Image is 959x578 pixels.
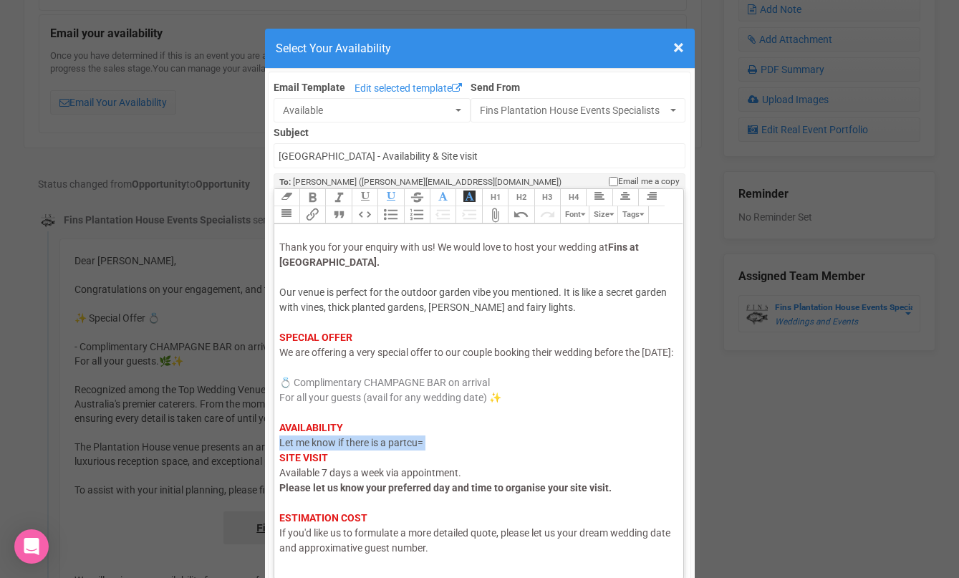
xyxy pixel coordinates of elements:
[325,206,351,223] button: Quote
[638,189,664,206] button: Align Right
[618,175,680,188] span: Email me a copy
[351,80,466,98] a: Edit selected template
[480,103,668,117] span: Fins Plantation House Events Specialists
[673,36,684,59] span: ×
[299,189,325,206] button: Bold
[569,193,579,202] span: H4
[274,80,345,95] label: Email Template
[279,527,670,554] span: If you'd like us to formulate a more detailed quote, please let us your dream wedding date and ap...
[617,206,648,223] button: Tags
[279,467,461,478] span: Available 7 days a week via appointment.
[560,189,586,206] button: Heading 4
[276,39,684,57] h4: Select Your Availability
[404,206,430,223] button: Numbers
[542,193,552,202] span: H3
[299,206,325,223] button: Link
[294,377,490,388] span: Complimentary CHAMPAGNE BAR on arrival
[508,189,534,206] button: Heading 2
[274,122,686,140] label: Subject
[279,241,608,253] span: Thank you for your enquiry with us! We would love to host your wedding at
[430,189,456,206] button: Font Colour
[279,347,673,358] span: We are offering a very special offer to our couple booking their wedding before the [DATE]:
[612,189,638,206] button: Align Center
[274,189,299,206] button: Clear Formatting at cursor
[377,189,403,206] button: Underline Colour
[471,77,686,95] label: Send From
[293,177,562,187] span: [PERSON_NAME] ([PERSON_NAME][EMAIL_ADDRESS][DOMAIN_NAME])
[516,193,526,202] span: H2
[534,206,560,223] button: Redo
[586,189,612,206] button: Align Left
[430,206,456,223] button: Decrease Level
[279,392,501,403] span: For all your guests (avail for any wedding date) ✨
[279,177,291,187] strong: To:
[274,206,299,223] button: Align Justified
[279,332,352,343] strong: SPECIAL OFFER
[14,529,49,564] div: Open Intercom Messenger
[589,206,617,223] button: Size
[279,482,612,493] strong: Please let us know your preferred day and time to organise your site visit.
[456,206,481,223] button: Increase Level
[279,377,291,388] span: 💍
[352,189,377,206] button: Underline
[491,193,501,202] span: H1
[456,189,481,206] button: Font Background
[279,422,343,433] strong: AVAILABILITY
[352,206,377,223] button: Code
[534,189,560,206] button: Heading 3
[283,103,452,117] span: Available
[404,189,430,206] button: Strikethrough
[377,206,403,223] button: Bullets
[279,452,328,463] strong: SITE VISIT
[482,206,508,223] button: Attach Files
[508,206,534,223] button: Undo
[482,189,508,206] button: Heading 1
[279,512,367,524] strong: ESTIMATION COST
[560,206,589,223] button: Font
[325,189,351,206] button: Italic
